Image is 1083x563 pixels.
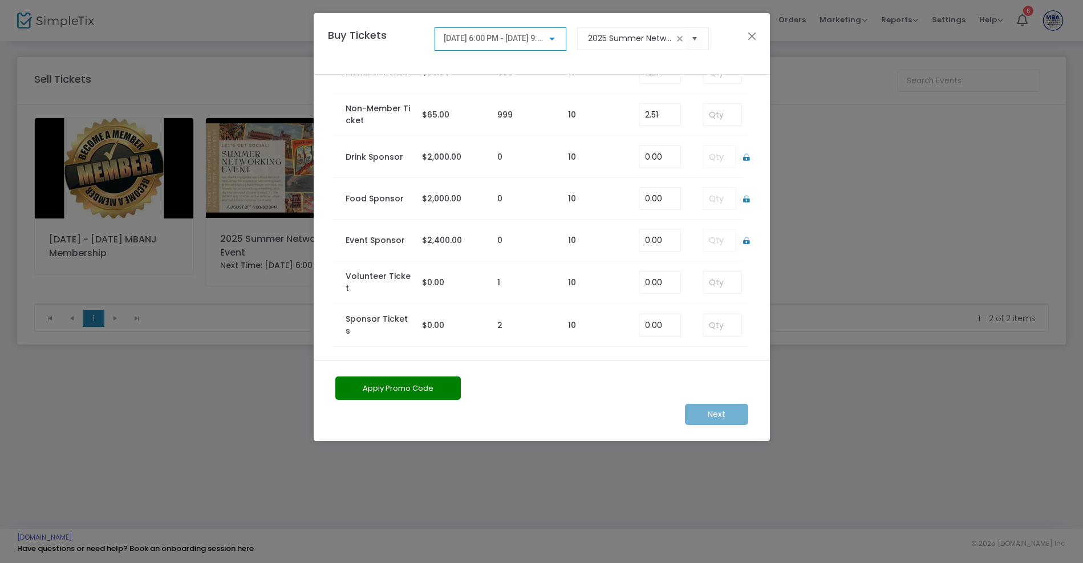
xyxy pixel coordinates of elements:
label: 1 [497,277,500,289]
span: $2,000.00 [422,151,461,163]
button: Close [744,29,759,43]
span: [DATE] 6:00 PM - [DATE] 9:00 PM [444,34,560,43]
input: Enter Service Fee [639,146,680,168]
span: $65.00 [422,109,449,120]
input: Enter Service Fee [639,272,680,293]
label: Food Sponsor [346,193,404,205]
input: Qty [703,314,741,336]
label: 10 [568,234,576,246]
input: Enter Service Fee [639,188,680,209]
label: 999 [497,109,513,121]
span: $55.00 [422,67,449,78]
label: 2 [497,319,502,331]
label: 0 [497,234,502,246]
input: Qty [703,104,741,125]
h4: Buy Tickets [322,27,429,60]
span: clear [673,32,687,46]
label: 10 [568,277,576,289]
label: Event Sponsor [346,234,405,246]
label: Sponsor Tickets [346,313,411,337]
input: Select an event [588,33,673,44]
label: 10 [568,109,576,121]
label: 10 [568,151,576,163]
label: Drink Sponsor [346,151,403,163]
label: 0 [497,193,502,205]
input: Enter Service Fee [639,104,680,125]
input: Qty [703,272,741,293]
label: Non-Member Ticket [346,103,411,127]
span: $0.00 [422,319,444,331]
span: $2,000.00 [422,193,461,204]
label: 10 [568,319,576,331]
label: Volunteer Ticket [346,270,411,294]
label: 0 [497,151,502,163]
input: Enter Service Fee [639,229,680,251]
label: 10 [568,193,576,205]
input: Enter Service Fee [639,314,680,336]
button: Select [687,27,703,50]
span: $2,400.00 [422,234,462,246]
span: $0.00 [422,277,444,288]
button: Apply Promo Code [335,376,461,400]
